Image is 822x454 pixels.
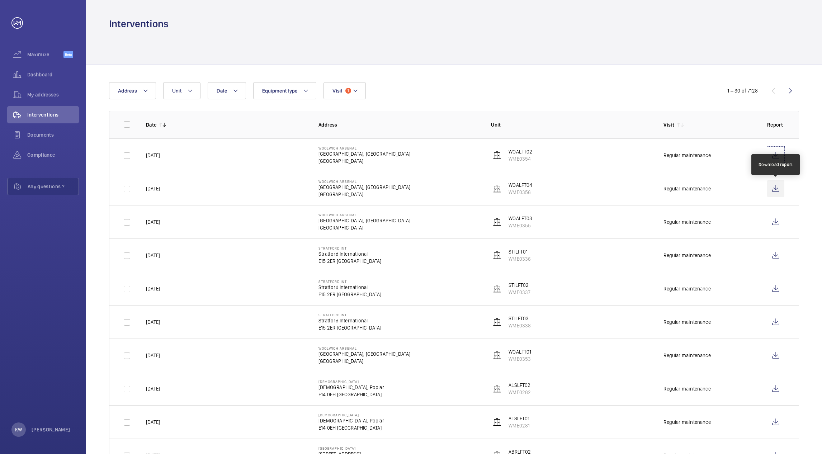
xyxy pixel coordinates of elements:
[318,317,382,324] p: Stratford International
[318,121,479,128] p: Address
[663,152,710,159] div: Regular maintenance
[509,348,531,355] p: WOALFT01
[146,218,160,226] p: [DATE]
[663,285,710,292] div: Regular maintenance
[109,82,156,99] button: Address
[509,415,530,422] p: ALSLFT01
[253,82,317,99] button: Equipment type
[318,358,411,365] p: [GEOGRAPHIC_DATA]
[493,418,501,426] img: elevator.svg
[663,185,710,192] div: Regular maintenance
[318,350,411,358] p: [GEOGRAPHIC_DATA], [GEOGRAPHIC_DATA]
[217,88,227,94] span: Date
[345,88,351,94] span: 1
[493,151,501,160] img: elevator.svg
[509,181,532,189] p: WOALFT04
[663,352,710,359] div: Regular maintenance
[493,184,501,193] img: elevator.svg
[63,51,73,58] span: Beta
[509,222,532,229] p: WME0355
[663,385,710,392] div: Regular maintenance
[318,379,384,384] p: [DEMOGRAPHIC_DATA]
[493,351,501,360] img: elevator.svg
[27,151,79,159] span: Compliance
[509,189,532,196] p: WME0356
[146,352,160,359] p: [DATE]
[663,252,710,259] div: Regular maintenance
[318,413,384,417] p: [DEMOGRAPHIC_DATA]
[27,51,63,58] span: Maximize
[318,446,382,450] p: [GEOGRAPHIC_DATA]
[318,291,382,298] p: E15 2ER [GEOGRAPHIC_DATA]
[27,91,79,98] span: My addresses
[27,111,79,118] span: Interventions
[493,318,501,326] img: elevator.svg
[509,322,531,329] p: WME0338
[32,426,70,433] p: [PERSON_NAME]
[509,282,530,289] p: STILFT02
[493,218,501,226] img: elevator.svg
[146,418,160,426] p: [DATE]
[727,87,758,94] div: 1 – 30 of 7128
[146,121,156,128] p: Date
[146,252,160,259] p: [DATE]
[163,82,200,99] button: Unit
[767,121,784,128] p: Report
[27,131,79,138] span: Documents
[509,382,531,389] p: ALSLFT02
[318,157,411,165] p: [GEOGRAPHIC_DATA]
[318,257,382,265] p: E15 2ER [GEOGRAPHIC_DATA]
[318,191,411,198] p: [GEOGRAPHIC_DATA]
[318,284,382,291] p: Stratford International
[146,318,160,326] p: [DATE]
[493,284,501,293] img: elevator.svg
[318,179,411,184] p: Woolwich Arsenal
[318,279,382,284] p: Stratford int
[109,17,169,30] h1: Interventions
[146,185,160,192] p: [DATE]
[318,217,411,224] p: [GEOGRAPHIC_DATA], [GEOGRAPHIC_DATA]
[493,251,501,260] img: elevator.svg
[493,384,501,393] img: elevator.svg
[318,146,411,150] p: Woolwich Arsenal
[491,121,652,128] p: Unit
[118,88,137,94] span: Address
[318,424,384,431] p: E14 0EH [GEOGRAPHIC_DATA]
[262,88,298,94] span: Equipment type
[509,248,531,255] p: STILFT01
[509,155,532,162] p: WME0354
[318,246,382,250] p: Stratford int
[28,183,79,190] span: Any questions ?
[509,255,531,263] p: WME0336
[318,250,382,257] p: Stratford International
[509,148,532,155] p: WOALFT02
[663,218,710,226] div: Regular maintenance
[146,285,160,292] p: [DATE]
[318,346,411,350] p: Woolwich Arsenal
[318,384,384,391] p: [DEMOGRAPHIC_DATA], Poplar
[172,88,181,94] span: Unit
[318,391,384,398] p: E14 0EH [GEOGRAPHIC_DATA]
[318,324,382,331] p: E15 2ER [GEOGRAPHIC_DATA]
[318,417,384,424] p: [DEMOGRAPHIC_DATA], Poplar
[318,150,411,157] p: [GEOGRAPHIC_DATA], [GEOGRAPHIC_DATA]
[509,355,531,363] p: WME0353
[509,289,530,296] p: WME0337
[509,315,531,322] p: STILFT03
[509,422,530,429] p: WME0281
[318,313,382,317] p: Stratford int
[15,426,22,433] p: KW
[663,418,710,426] div: Regular maintenance
[318,224,411,231] p: [GEOGRAPHIC_DATA]
[208,82,246,99] button: Date
[318,213,411,217] p: Woolwich Arsenal
[509,389,531,396] p: WME0282
[663,121,674,128] p: Visit
[759,161,793,168] div: Download report
[332,88,342,94] span: Visit
[663,318,710,326] div: Regular maintenance
[323,82,365,99] button: Visit1
[27,71,79,78] span: Dashboard
[318,184,411,191] p: [GEOGRAPHIC_DATA], [GEOGRAPHIC_DATA]
[509,215,532,222] p: WOALFT03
